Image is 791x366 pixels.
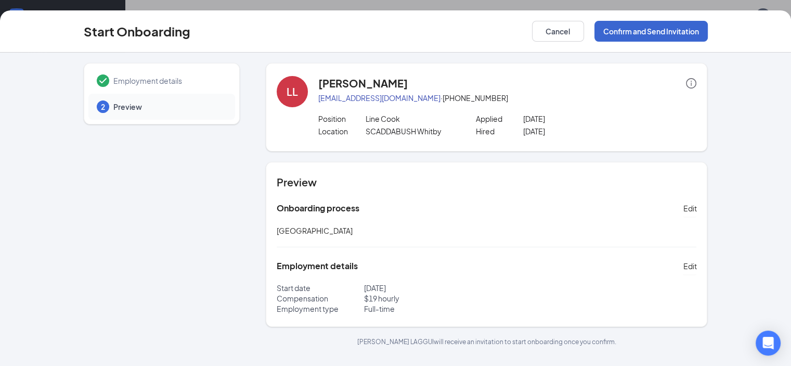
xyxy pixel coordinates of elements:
span: [GEOGRAPHIC_DATA] [277,226,353,235]
span: Edit [683,203,696,213]
p: [PERSON_NAME] LAGGUI will receive an invitation to start onboarding once you confirm. [266,337,708,346]
p: Location [318,126,366,136]
button: Edit [683,200,696,217]
button: Confirm and Send Invitation [594,21,708,42]
a: [EMAIL_ADDRESS][DOMAIN_NAME] [318,93,440,103]
span: Preview [113,102,225,112]
h4: Preview [277,175,697,190]
p: Applied [476,113,523,124]
div: Open Intercom Messenger [756,331,781,356]
div: LL [287,84,298,99]
p: [DATE] [523,126,618,136]
p: [DATE] [523,113,618,124]
p: Position [318,113,366,124]
span: Employment details [113,75,225,86]
p: Line Cook [365,113,460,124]
span: Edit [683,261,696,271]
p: SCADDABUSH Whitby [365,126,460,136]
span: 2 [101,102,105,112]
p: Start date [277,283,364,293]
p: · [PHONE_NUMBER] [318,93,697,103]
p: Compensation [277,293,364,304]
h5: Onboarding process [277,203,359,214]
h5: Employment details [277,260,358,272]
p: Employment type [277,304,364,314]
h4: [PERSON_NAME] [318,76,408,91]
p: Hired [476,126,523,136]
svg: Checkmark [97,74,109,87]
p: Full-time [364,304,487,314]
button: Cancel [532,21,584,42]
button: Edit [683,258,696,274]
p: $ 19 hourly [364,293,487,304]
span: info-circle [686,78,696,89]
p: [DATE] [364,283,487,293]
h3: Start Onboarding [84,22,190,40]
